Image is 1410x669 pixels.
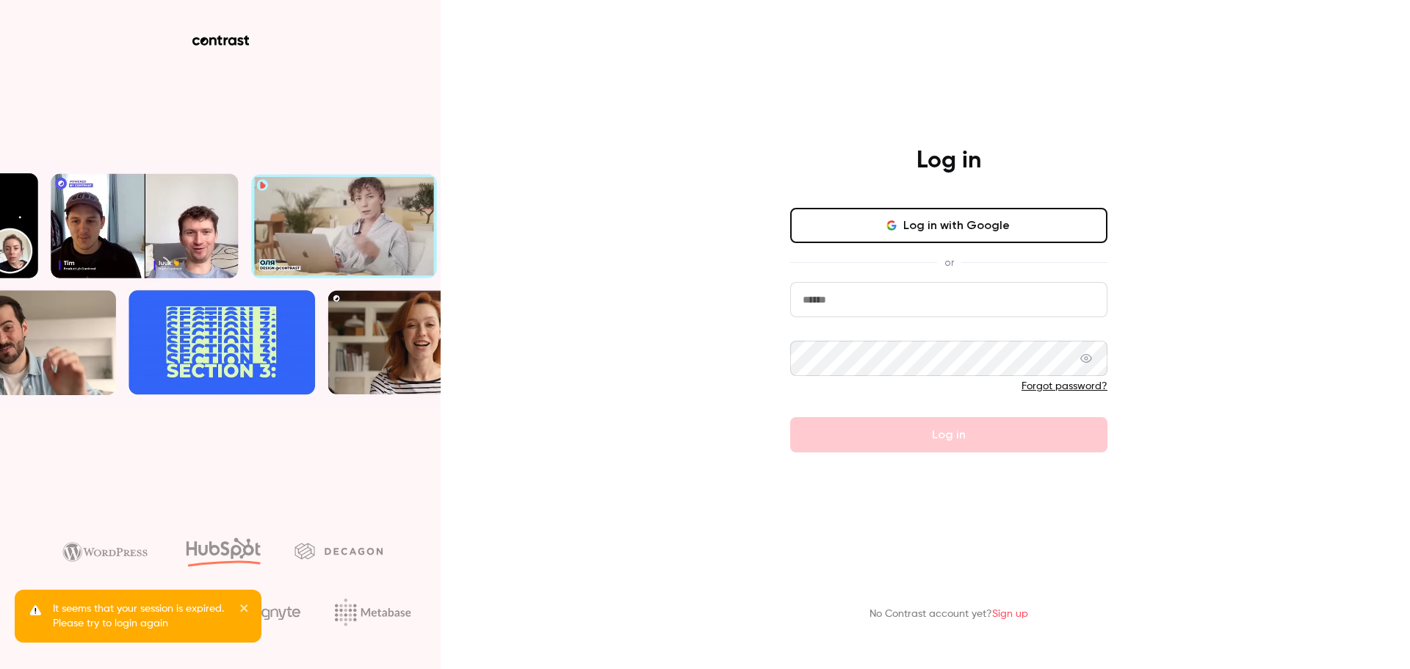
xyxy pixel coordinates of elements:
[53,601,229,631] p: It seems that your session is expired. Please try to login again
[916,146,981,176] h4: Log in
[992,609,1028,619] a: Sign up
[937,255,961,270] span: or
[869,607,1028,622] p: No Contrast account yet?
[239,601,250,619] button: close
[790,208,1107,243] button: Log in with Google
[1022,381,1107,391] a: Forgot password?
[294,543,383,559] img: decagon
